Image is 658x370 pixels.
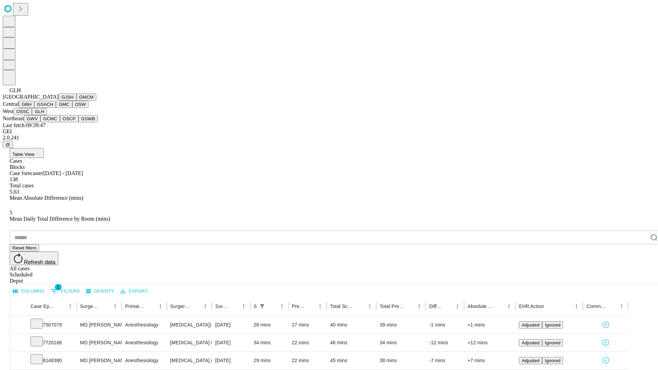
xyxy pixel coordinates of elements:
button: Sort [268,301,277,311]
div: [DATE] [215,352,247,369]
button: OSSC [14,108,32,115]
div: Total Scheduled Duration [330,304,355,309]
div: 1 active filter [257,301,267,311]
button: Expand [13,319,24,331]
div: 7720168 [31,334,73,351]
button: Sort [405,301,414,311]
div: [DATE] [215,316,247,334]
span: Mean Daily Total Difference by Room (mins) [10,216,110,222]
button: Sort [607,301,617,311]
button: Show filters [49,286,82,297]
span: Case forecaster [10,170,43,176]
div: 22 mins [292,352,324,369]
button: Reset filters [10,244,39,251]
div: 22 mins [292,334,324,351]
button: Refresh data [10,251,58,265]
div: 2.0.241 [3,135,655,141]
button: GJSH [59,94,76,101]
button: Menu [617,301,626,311]
button: GBH [19,101,34,108]
div: Anesthesiology [125,334,163,351]
div: Anesthesiology [125,316,163,334]
div: Difference [429,304,442,309]
span: Ignored [545,322,560,328]
div: 40 mins [330,316,373,334]
button: Sort [306,301,315,311]
button: Menu [572,301,581,311]
button: Sort [101,301,110,311]
button: Export [119,286,149,297]
button: Sort [355,301,365,311]
div: -7 mins [429,352,461,369]
button: Adjusted [519,339,542,346]
div: Total Predicted Duration [380,304,404,309]
button: OSW [72,101,89,108]
button: Menu [239,301,248,311]
span: Refresh data [24,259,56,265]
div: Comments [586,304,606,309]
button: Sort [443,301,453,311]
div: 45 mins [330,352,373,369]
button: Expand [13,355,24,367]
div: 27 mins [292,316,324,334]
div: -1 mins [429,316,461,334]
button: Menu [65,301,75,311]
span: Mean Absolute Difference (mins) [10,195,83,201]
span: West [3,108,14,114]
button: Ignored [542,321,563,329]
button: Expand [13,337,24,349]
span: 138 [10,176,18,182]
span: Ignored [545,340,560,345]
button: Menu [156,301,165,311]
button: Menu [414,301,424,311]
span: Reset filters [12,245,36,250]
span: GLH [10,87,21,93]
div: 28 mins [254,316,285,334]
div: +7 mins [467,352,512,369]
span: [GEOGRAPHIC_DATA] [3,94,59,100]
button: Sort [229,301,239,311]
button: OSCP [60,115,78,122]
div: [MEDICAL_DATA]) W/STENT REMOVAL AND EXCHANGE; INC DILATION, GUIDE WIRE AND [MEDICAL_DATA] [170,316,208,334]
div: 39 mins [380,316,423,334]
button: GCMC [40,115,60,122]
div: -12 mins [429,334,461,351]
button: Menu [365,301,375,311]
div: +12 mins [467,334,512,351]
button: Select columns [11,286,46,297]
div: 29 mins [254,352,285,369]
button: Menu [504,301,514,311]
div: 34 mins [380,334,423,351]
span: Table View [12,152,34,157]
button: GLH [32,108,47,115]
button: Ignored [542,357,563,364]
button: GSACH [34,101,56,108]
div: [MEDICAL_DATA] FLEXIBLE DIAGNOSTIC [170,334,208,351]
div: Primary Service [125,304,145,309]
span: 5.63 [10,189,19,195]
span: Adjusted [522,340,539,345]
span: @ [5,142,10,147]
button: @ [3,141,13,148]
div: MD [PERSON_NAME] Md [80,316,118,334]
div: MD [PERSON_NAME] Md [80,334,118,351]
div: 38 mins [380,352,423,369]
button: Sort [56,301,65,311]
button: Table View [10,148,44,158]
button: GWV [24,115,40,122]
button: GMC [56,101,72,108]
div: [MEDICAL_DATA] (EGD), FLEXIBLE, TRANSORAL, DIAGNOSTIC [170,352,208,369]
span: Central [3,101,19,107]
div: Case Epic Id [31,304,55,309]
div: Surgeon Name [80,304,100,309]
button: Sort [146,301,156,311]
button: Menu [110,301,120,311]
span: Ignored [545,358,560,363]
span: Total cases [10,183,34,188]
div: [DATE] [215,334,247,351]
div: Surgery Name [170,304,190,309]
button: Menu [453,301,462,311]
span: 5 [10,210,12,215]
button: GSWB [78,115,98,122]
button: Sort [495,301,504,311]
